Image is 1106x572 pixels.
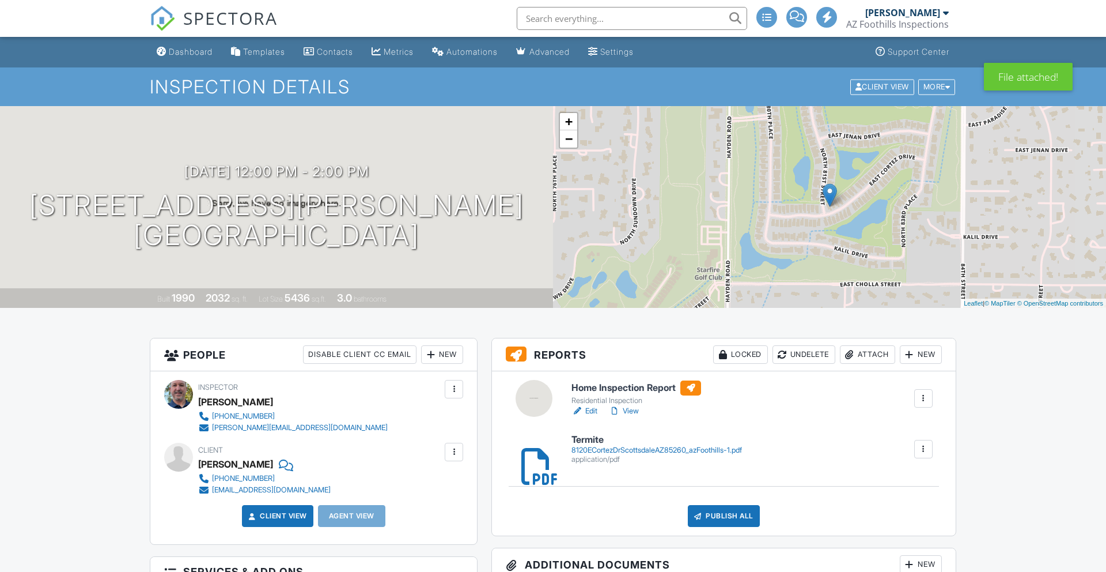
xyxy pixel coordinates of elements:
a: [PHONE_NUMBER] [198,473,331,484]
a: [EMAIL_ADDRESS][DOMAIN_NAME] [198,484,331,496]
h6: Termite [571,435,742,445]
div: 5436 [285,292,310,304]
a: Metrics [367,42,418,63]
a: © MapTiler [984,300,1016,307]
span: Client [198,446,223,454]
div: [PERSON_NAME] [865,7,940,18]
a: View [609,405,639,417]
h3: People [150,338,477,371]
a: Automations (Advanced) [427,42,502,63]
h3: Reports [492,338,956,371]
div: Dashboard [169,47,213,57]
div: New [421,345,463,364]
div: Disable Client CC Email [303,345,416,364]
div: [PERSON_NAME] [198,393,273,411]
a: [PHONE_NUMBER] [198,411,388,422]
div: AZ Foothills Inspections [846,18,949,30]
div: Advanced [529,47,570,57]
a: Contacts [299,42,358,63]
div: 2032 [206,292,230,304]
div: Metrics [384,47,414,57]
div: Automations [446,47,498,57]
a: © OpenStreetMap contributors [1017,300,1103,307]
span: Lot Size [259,295,283,303]
div: 1990 [172,292,195,304]
div: 3.0 [337,292,352,304]
h6: Home Inspection Report [571,381,701,396]
div: [EMAIL_ADDRESS][DOMAIN_NAME] [212,486,331,495]
div: More [918,79,956,95]
a: Advanced [512,42,574,63]
div: Support Center [888,47,949,57]
div: New [900,345,942,364]
img: The Best Home Inspection Software - Spectora [150,6,175,31]
div: Settings [600,47,634,57]
h3: [DATE] 12:00 pm - 2:00 pm [184,164,369,179]
div: Locked [713,345,768,364]
div: Contacts [317,47,353,57]
span: Inspector [198,383,238,392]
div: Attach [840,345,895,364]
div: File attached! [984,63,1073,91]
div: [PERSON_NAME] [198,456,273,473]
a: Dashboard [152,42,217,63]
a: Zoom out [560,130,577,148]
div: Templates [243,47,285,57]
h1: [STREET_ADDRESS][PERSON_NAME] [GEOGRAPHIC_DATA] [29,190,524,251]
a: Leaflet [964,300,983,307]
a: Zoom in [560,113,577,130]
span: bathrooms [354,295,387,303]
a: Support Center [871,42,954,63]
span: sq.ft. [312,295,326,303]
div: application/pdf [571,455,742,464]
div: Client View [850,79,914,95]
div: Publish All [688,505,760,527]
div: [PHONE_NUMBER] [212,474,275,483]
div: Residential Inspection [571,396,701,405]
a: Edit [571,405,597,417]
span: sq. ft. [232,295,248,303]
span: SPECTORA [183,6,278,30]
span: Built [157,295,170,303]
a: Settings [584,42,638,63]
a: Templates [226,42,290,63]
div: Undelete [772,345,835,364]
div: 8120ECortezDrScottsdaleAZ85260_azFoothills-1.pdf [571,446,742,455]
a: Client View [246,510,307,522]
h1: Inspection Details [150,77,956,97]
a: Home Inspection Report Residential Inspection [571,381,701,406]
a: Termite 8120ECortezDrScottsdaleAZ85260_azFoothills-1.pdf application/pdf [571,435,742,464]
input: Search everything... [517,7,747,30]
div: [PHONE_NUMBER] [212,412,275,421]
a: SPECTORA [150,16,278,40]
a: Client View [849,82,917,91]
div: | [961,299,1106,308]
a: [PERSON_NAME][EMAIL_ADDRESS][DOMAIN_NAME] [198,422,388,434]
div: [PERSON_NAME][EMAIL_ADDRESS][DOMAIN_NAME] [212,423,388,432]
